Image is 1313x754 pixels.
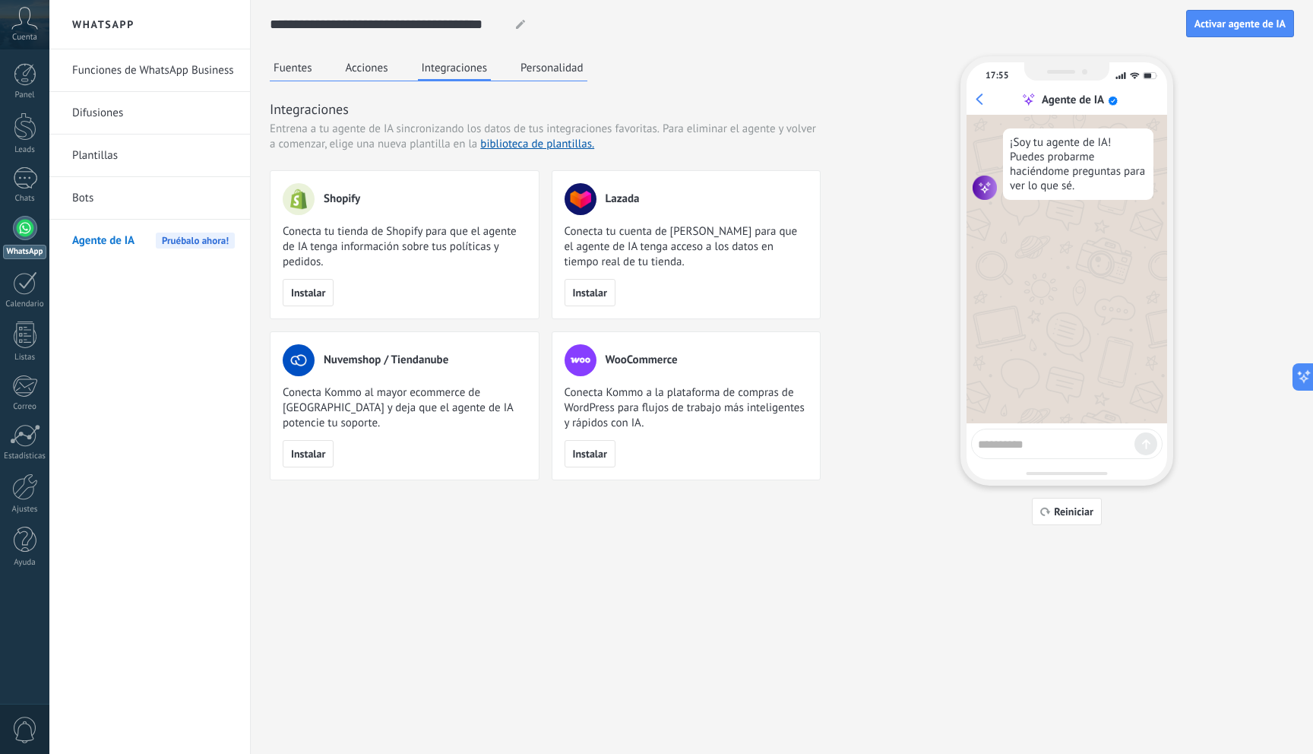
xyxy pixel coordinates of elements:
button: Personalidad [517,56,587,79]
a: Agente de IAPruébalo ahora! [72,220,235,262]
li: Agente de IA [49,220,250,261]
button: Instalar [283,279,334,306]
div: Listas [3,353,47,363]
div: Calendario [3,299,47,309]
a: Funciones de WhatsApp Business [72,49,235,92]
button: Activar agente de IA [1186,10,1294,37]
button: Instalar [283,440,334,467]
img: agent icon [973,176,997,200]
span: Instalar [573,287,607,298]
button: Reiniciar [1032,498,1102,525]
span: Cuenta [12,33,37,43]
button: Acciones [342,56,392,79]
li: Bots [49,177,250,220]
div: Correo [3,402,47,412]
div: WhatsApp [3,245,46,259]
button: Instalar [565,440,615,467]
span: Conecta tu cuenta de [PERSON_NAME] para que el agente de IA tenga acceso a los datos en tiempo re... [565,224,808,270]
div: Leads [3,145,47,155]
a: Difusiones [72,92,235,135]
span: Conecta Kommo al mayor ecommerce de [GEOGRAPHIC_DATA] y deja que el agente de IA potencie tu sopo... [283,385,527,431]
div: Ajustes [3,505,47,515]
a: biblioteca de plantillas. [480,137,594,151]
li: Plantillas [49,135,250,177]
span: Activar agente de IA [1194,18,1286,29]
li: Funciones de WhatsApp Business [49,49,250,92]
a: Bots [72,177,235,220]
h3: Integraciones [270,100,821,119]
span: Conecta Kommo a la plataforma de compras de WordPress para flujos de trabajo más inteligentes y r... [565,385,808,431]
span: Agente de IA [72,220,134,262]
div: Ayuda [3,558,47,568]
a: Plantillas [72,135,235,177]
button: Instalar [565,279,615,306]
span: Lazada [606,192,640,207]
div: 17:55 [986,70,1008,81]
div: ¡Soy tu agente de IA! Puedes probarme haciéndome preguntas para ver lo que sé. [1003,128,1153,200]
span: Instalar [291,287,325,298]
button: Integraciones [418,56,492,81]
span: Nuvemshop / Tiendanube [324,353,448,368]
span: WooCommerce [606,353,678,368]
span: Entrena a tu agente de IA sincronizando los datos de tus integraciones favoritas. [270,122,660,137]
button: Fuentes [270,56,316,79]
div: Agente de IA [1042,93,1104,107]
div: Estadísticas [3,451,47,461]
span: Instalar [291,448,325,459]
li: Difusiones [49,92,250,135]
span: Pruébalo ahora! [156,233,235,249]
span: Reiniciar [1054,506,1093,517]
span: Instalar [573,448,607,459]
span: Shopify [324,192,360,207]
div: Chats [3,194,47,204]
span: Conecta tu tienda de Shopify para que el agente de IA tenga información sobre tus políticas y ped... [283,224,527,270]
span: Para eliminar el agente y volver a comenzar, elige una nueva plantilla en la [270,122,816,151]
div: Panel [3,90,47,100]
